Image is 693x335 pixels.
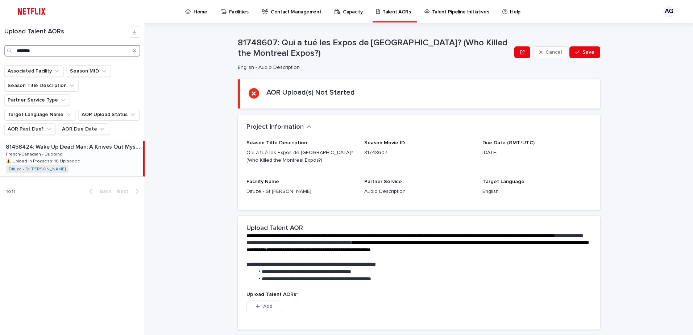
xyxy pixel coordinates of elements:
[246,149,356,164] p: Qui a tué les Expos de [GEOGRAPHIC_DATA]? (Who Killed the Montreal Expos?)
[663,6,675,17] div: AG
[238,38,511,59] p: 81748607: Qui a tué les Expos de [GEOGRAPHIC_DATA]? (Who Killed the Montreal Expos?)
[67,65,111,77] button: Season MID
[364,188,473,195] p: Audio Description
[246,123,312,131] button: Project Information
[266,88,355,97] h2: AOR Upload(s) Not Started
[59,123,109,135] button: AOR Due Date
[533,46,568,58] button: Cancel
[246,123,304,131] h2: Project Information
[482,188,592,195] p: English
[246,140,307,145] span: Season Title Description
[364,140,405,145] span: Season Movie ID
[4,123,56,135] button: AOR Past Due?
[246,292,298,297] span: Upload Talent AORs
[4,65,64,77] button: Associated Facility
[569,46,600,58] button: Save
[364,149,473,157] p: 81748607
[78,109,140,120] button: AOR Upload Status
[9,167,66,172] a: Difuze - St [PERSON_NAME]
[117,189,133,194] span: Next
[364,179,402,184] span: Partner Service
[545,50,562,55] span: Cancel
[263,304,272,309] span: Add
[6,142,141,150] p: 81458424: Wake Up Dead Man: A Knives Out Mystery
[4,28,129,36] h1: Upload Talent AORs
[6,150,64,157] p: French-Canadian - Dubbing
[83,188,114,195] button: Back
[238,65,509,71] p: English - Audio Description
[482,140,535,145] span: Due Date (GMT/UTC)
[246,179,279,184] span: Facility Name
[4,80,79,91] button: Season Title Description
[4,109,75,120] button: Target Language Name
[4,45,140,57] input: Search
[246,188,356,195] p: Difuze - St [PERSON_NAME]
[95,189,111,194] span: Back
[14,4,49,19] img: ifQbXi3ZQGMSEF7WDB7W
[482,149,592,157] p: [DATE]
[6,157,82,164] p: ⚠️ Upload In Progress: 16 Uploaded
[582,50,594,55] span: Save
[246,224,303,232] h2: Upload Talent AOR
[114,188,145,195] button: Next
[482,179,524,184] span: Target Language
[4,94,70,106] button: Partner Service Type
[246,301,281,312] button: Add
